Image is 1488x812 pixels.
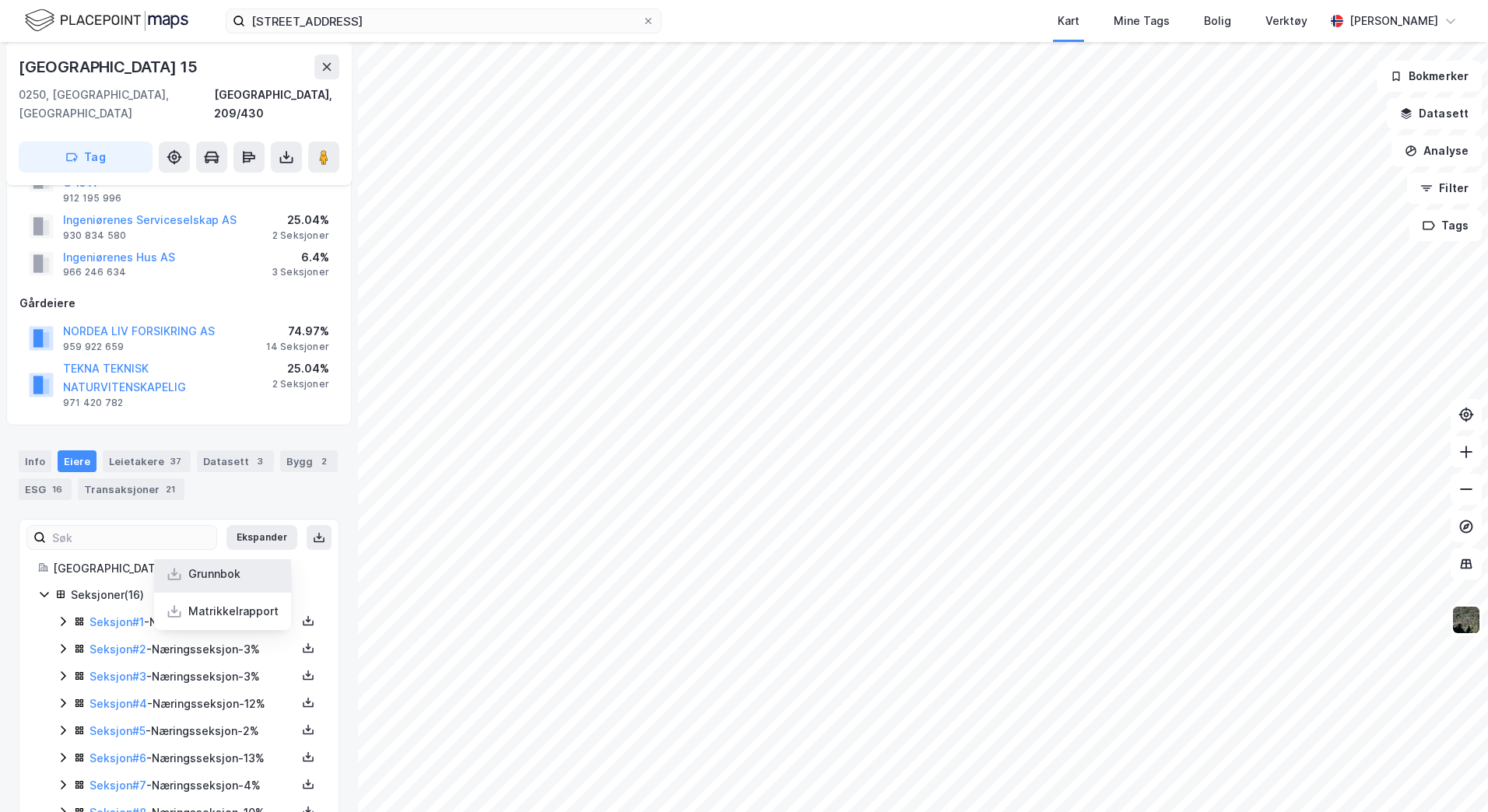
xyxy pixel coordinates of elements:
[19,478,72,500] div: ESG
[1407,173,1482,204] button: Filter
[252,453,268,469] div: 3
[1410,737,1488,812] iframe: Chat Widget
[19,54,201,79] div: [GEOGRAPHIC_DATA] 15
[1377,61,1482,92] button: Bokmerker
[163,481,178,497] div: 21
[266,341,329,353] div: 14 Seksjoner
[1265,12,1307,30] div: Verktøy
[78,478,184,500] div: Transaksjoner
[89,722,297,740] div: - Næringsseksjon - 2%
[272,211,329,229] div: 25.04%
[89,724,146,737] a: Seksjon#5
[1409,210,1482,241] button: Tags
[25,7,188,34] img: logo.f888ab2527a4732fd821a326f86c7f29.svg
[1451,605,1481,635] img: 9k=
[272,359,329,378] div: 25.04%
[89,670,146,683] a: Seksjon#3
[46,526,216,549] input: Søk
[89,642,146,656] a: Seksjon#2
[71,586,320,604] div: Seksjoner ( 16 )
[280,450,338,472] div: Bygg
[103,450,191,472] div: Leietakere
[19,294,339,313] div: Gårdeiere
[89,779,146,792] a: Seksjon#7
[214,86,339,123] div: [GEOGRAPHIC_DATA], 209/430
[19,142,153,173] button: Tag
[272,378,329,390] div: 2 Seksjoner
[89,695,297,713] div: - Næringsseksjon - 12%
[63,229,126,242] div: 930 834 580
[1391,135,1482,166] button: Analyse
[272,266,329,278] div: 3 Seksjoner
[89,667,297,686] div: - Næringsseksjon - 3%
[316,453,332,469] div: 2
[1114,12,1170,30] div: Mine Tags
[226,525,297,550] button: Ekspander
[272,248,329,267] div: 6.4%
[89,640,297,659] div: - Næringsseksjon - 3%
[89,615,144,628] a: Seksjon#1
[19,450,51,472] div: Info
[197,450,274,472] div: Datasett
[58,450,97,472] div: Eiere
[89,751,146,765] a: Seksjon#6
[272,229,329,242] div: 2 Seksjoner
[1387,98,1482,129] button: Datasett
[188,602,279,621] div: Matrikkelrapport
[266,322,329,341] div: 74.97%
[245,9,642,33] input: Søk på adresse, matrikkel, gårdeiere, leietakere eller personer
[1204,12,1231,30] div: Bolig
[1058,12,1079,30] div: Kart
[49,481,65,497] div: 16
[188,565,240,583] div: Grunnbok
[63,266,126,278] div: 966 246 634
[1410,737,1488,812] div: Kontrollprogram for chat
[19,86,214,123] div: 0250, [GEOGRAPHIC_DATA], [GEOGRAPHIC_DATA]
[63,192,121,205] div: 912 195 996
[53,559,320,578] div: [GEOGRAPHIC_DATA], 209/430
[89,776,297,795] div: - Næringsseksjon - 4%
[167,453,184,469] div: 37
[89,697,147,710] a: Seksjon#4
[89,613,297,632] div: - Næringsseksjon - 12%
[63,397,123,409] div: 971 420 782
[1349,12,1438,30] div: [PERSON_NAME]
[63,341,124,353] div: 959 922 659
[89,749,297,768] div: - Næringsseksjon - 13%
